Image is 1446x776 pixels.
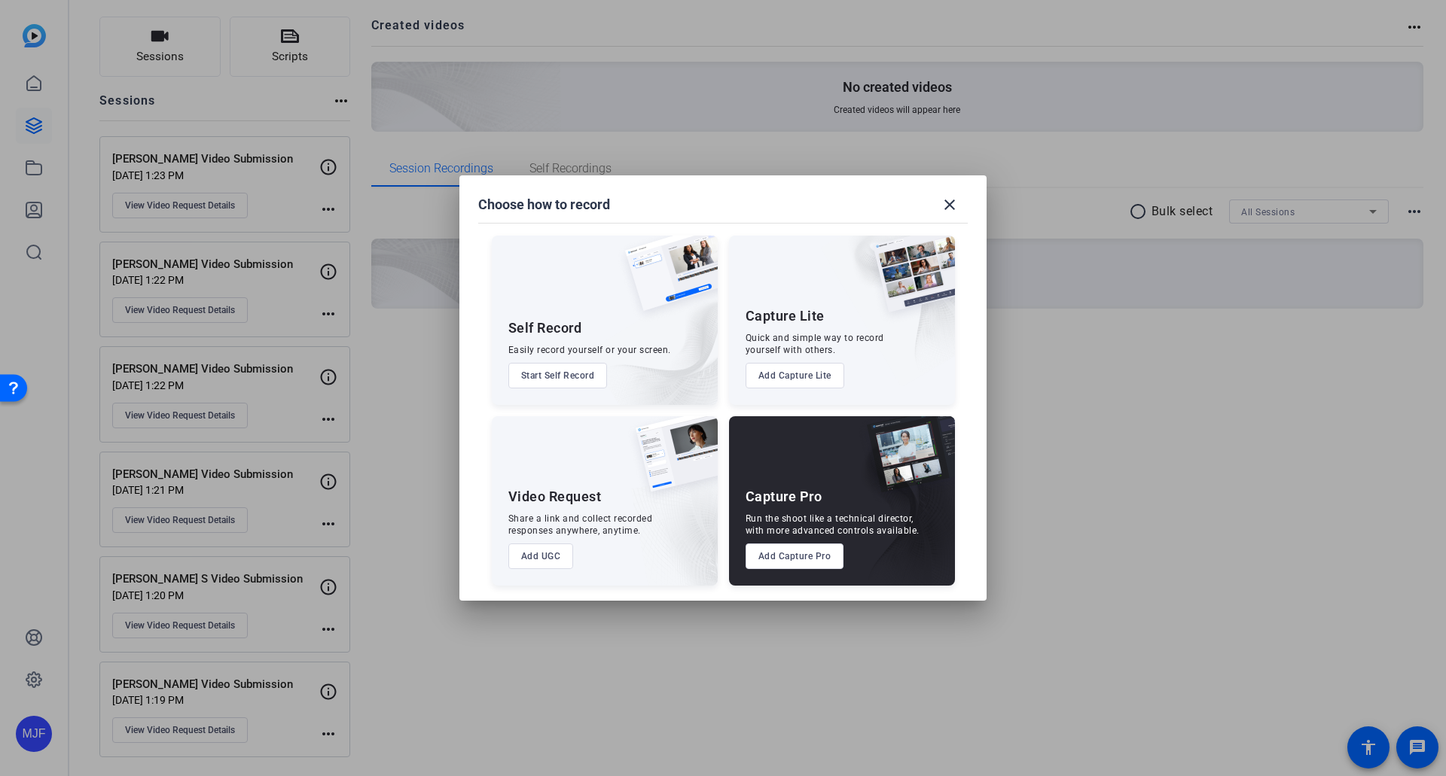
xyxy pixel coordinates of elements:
[856,416,955,508] img: capture-pro.png
[508,488,602,506] div: Video Request
[614,236,718,326] img: self-record.png
[941,196,959,214] mat-icon: close
[624,416,718,507] img: ugc-content.png
[508,344,671,356] div: Easily record yourself or your screen.
[630,463,718,586] img: embarkstudio-ugc-content.png
[843,435,955,586] img: embarkstudio-capture-pro.png
[746,543,844,569] button: Add Capture Pro
[746,363,844,388] button: Add Capture Lite
[508,513,653,537] div: Share a link and collect recorded responses anywhere, anytime.
[508,543,574,569] button: Add UGC
[508,319,582,337] div: Self Record
[478,196,610,214] h1: Choose how to record
[746,513,920,537] div: Run the shoot like a technical director, with more advanced controls available.
[508,363,608,388] button: Start Self Record
[862,236,955,327] img: capture-lite.png
[746,488,822,506] div: Capture Pro
[587,268,718,405] img: embarkstudio-self-record.png
[746,332,884,356] div: Quick and simple way to record yourself with others.
[820,236,955,386] img: embarkstudio-capture-lite.png
[746,307,825,325] div: Capture Lite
